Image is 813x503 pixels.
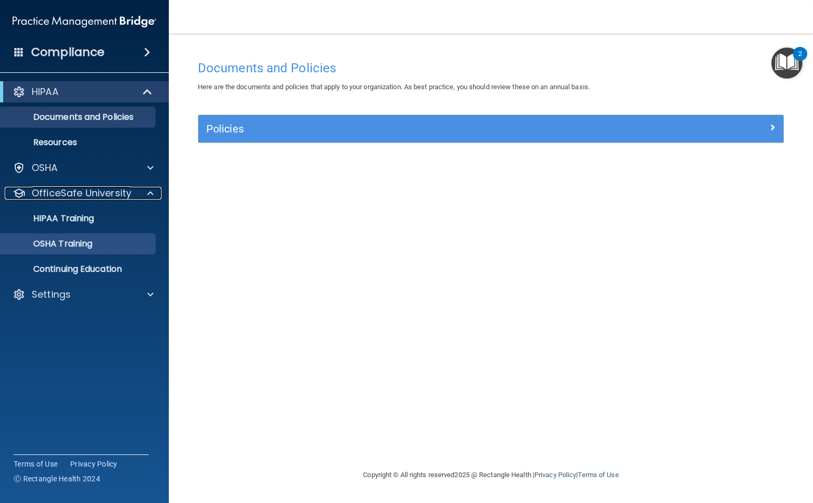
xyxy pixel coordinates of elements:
h5: Policies [206,123,629,135]
img: PMB logo [13,11,156,32]
a: Privacy Policy [534,471,576,479]
p: OSHA Training [7,239,92,249]
a: Settings [13,288,154,301]
p: Documents and Policies [7,112,151,122]
a: Terms of Use [14,459,58,469]
p: Resources [7,137,151,148]
a: Terms of Use [578,471,618,479]
a: Privacy Policy [70,459,118,469]
div: 2 [798,54,802,68]
button: Open Resource Center, 2 new notifications [771,48,802,79]
a: Policies [206,120,776,137]
a: OfficeSafe University [13,187,154,200]
div: Copyright © All rights reserved 2025 @ Rectangle Health | | [299,458,684,492]
p: Continuing Education [7,264,151,274]
a: HIPAA [13,86,153,98]
h4: Documents and Policies [198,61,784,75]
p: HIPAA Training [7,213,94,224]
p: OSHA [32,162,58,174]
span: Ⓒ Rectangle Health 2024 [14,473,100,484]
p: OfficeSafe University [32,187,131,200]
p: HIPAA [32,86,59,98]
a: OSHA [13,162,154,174]
h4: Compliance [31,45,104,60]
p: Settings [32,288,71,301]
iframe: Drift Widget Chat Controller [630,428,800,470]
span: Here are the documents and policies that apply to your organization. As best practice, you should... [198,83,590,91]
